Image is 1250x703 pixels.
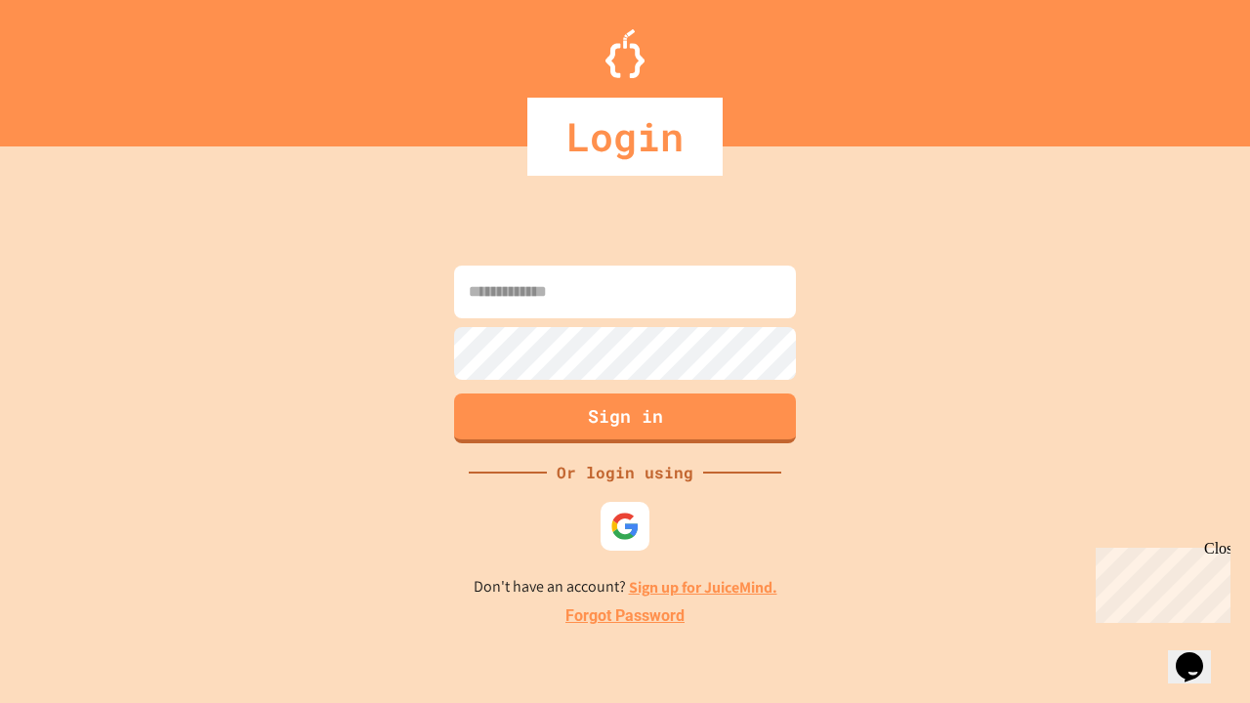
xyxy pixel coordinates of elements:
iframe: chat widget [1168,625,1230,683]
div: Chat with us now!Close [8,8,135,124]
a: Sign up for JuiceMind. [629,577,777,598]
a: Forgot Password [565,604,685,628]
button: Sign in [454,393,796,443]
img: google-icon.svg [610,512,640,541]
div: Login [527,98,723,176]
div: Or login using [547,461,703,484]
iframe: chat widget [1088,540,1230,623]
p: Don't have an account? [474,575,777,600]
img: Logo.svg [605,29,645,78]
